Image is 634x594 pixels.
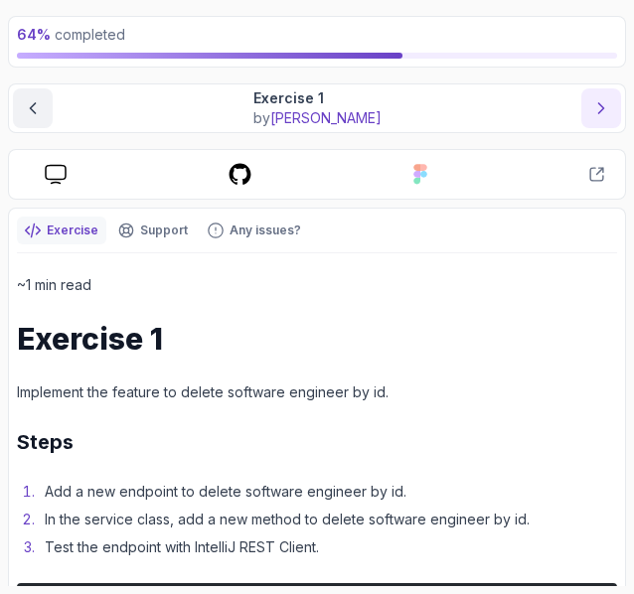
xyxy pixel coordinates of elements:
[140,223,188,238] p: Support
[47,223,98,238] p: Exercise
[17,321,617,357] h1: Exercise 1
[13,88,53,128] button: previous content
[17,273,617,297] p: ~1 min read
[29,164,82,185] a: course slides
[110,217,196,244] button: Support button
[253,88,382,108] p: Exercise 1
[17,380,617,404] p: Implement the feature to delete software engineer by id.
[39,480,617,504] li: Add a new endpoint to delete software engineer by id.
[39,508,617,531] li: In the service class, add a new method to delete software engineer by id.
[212,162,268,187] a: course repo
[230,223,301,238] p: Any issues?
[270,109,382,126] span: [PERSON_NAME]
[253,108,382,128] p: by
[581,88,621,128] button: next content
[200,217,309,244] button: Feedback button
[39,535,617,559] li: Test the endpoint with IntelliJ REST Client.
[17,26,51,43] span: 64 %
[17,428,617,456] h2: Steps
[17,26,125,43] span: completed
[17,217,106,244] button: notes button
